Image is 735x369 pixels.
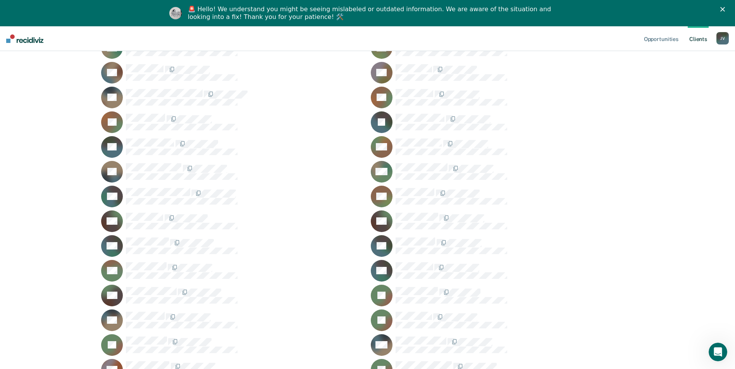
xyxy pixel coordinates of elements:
div: J V [716,32,729,44]
button: JV [716,32,729,44]
a: Opportunities [642,26,680,51]
div: 🚨 Hello! We understand you might be seeing mislabeled or outdated information. We are aware of th... [188,5,554,21]
iframe: Intercom live chat [709,343,727,361]
img: Profile image for Kim [169,7,182,19]
div: Close [720,7,728,12]
img: Recidiviz [6,34,43,43]
a: Clients [688,26,709,51]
